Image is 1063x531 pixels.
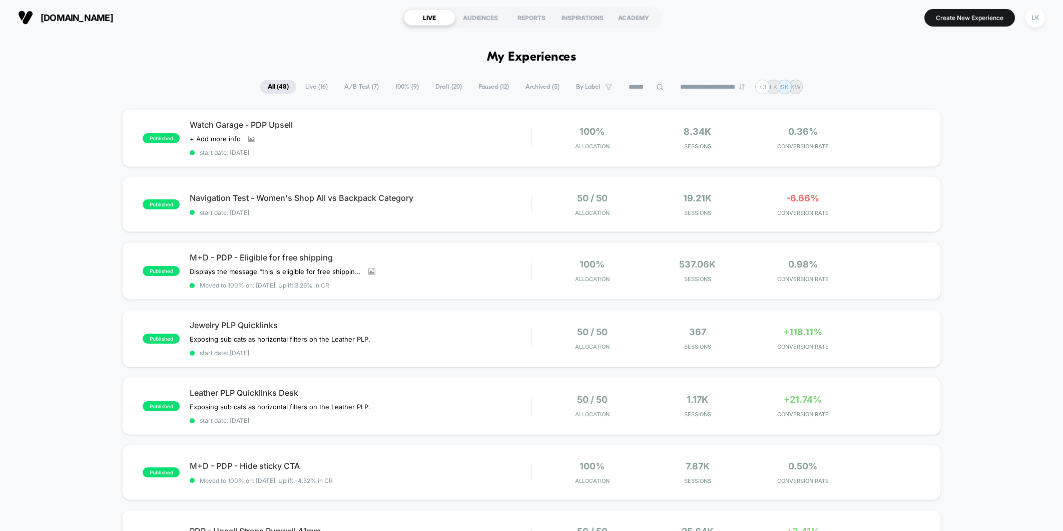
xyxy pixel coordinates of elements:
[260,80,296,94] span: All ( 48 )
[190,349,531,357] span: start date: [DATE]
[190,252,531,262] span: M+D - PDP - Eligible for free shipping
[143,334,180,344] span: published
[788,461,817,471] span: 0.50%
[143,266,180,276] span: published
[518,80,567,94] span: Archived ( 5 )
[753,276,853,283] span: CONVERSION RATE
[576,83,600,91] span: By Label
[143,401,180,411] span: published
[404,10,455,26] div: LIVE
[557,10,608,26] div: INSPIRATIONS
[647,276,748,283] span: Sessions
[575,209,610,216] span: Allocation
[575,343,610,350] span: Allocation
[1025,8,1045,28] div: LK
[784,394,822,405] span: +21.74%
[753,209,853,216] span: CONVERSION RATE
[753,477,853,484] span: CONVERSION RATE
[647,411,748,418] span: Sessions
[580,126,605,137] span: 100%
[190,388,531,398] span: Leather PLP Quicklinks Desk
[428,80,469,94] span: Draft ( 20 )
[487,50,577,65] h1: My Experiences
[753,343,853,350] span: CONVERSION RATE
[647,209,748,216] span: Sessions
[337,80,386,94] span: A/B Test ( 7 )
[753,143,853,150] span: CONVERSION RATE
[577,394,608,405] span: 50 / 50
[755,80,770,94] div: + 3
[924,9,1015,27] button: Create New Experience
[788,259,818,270] span: 0.98%
[190,417,531,424] span: start date: [DATE]
[506,10,557,26] div: REPORTS
[1022,8,1048,28] button: LK
[575,477,610,484] span: Allocation
[781,83,789,91] p: SK
[575,411,610,418] span: Allocation
[647,143,748,150] span: Sessions
[739,84,745,90] img: end
[190,193,531,203] span: Navigation Test - Women's Shop All vs Backpack Category
[689,327,706,337] span: 367
[190,268,361,276] span: Displays the message "this is eligible for free shipping" on all PDPs that are $125+ (US only)
[471,80,516,94] span: Paused ( 12 )
[15,10,116,26] button: [DOMAIN_NAME]
[388,80,426,94] span: 100% ( 9 )
[190,461,531,471] span: M+D - PDP - Hide sticky CTA
[190,403,372,411] span: Exposing sub cats as horizontal filters on the Leather PLP.
[190,320,531,330] span: Jewelry PLP Quicklinks
[577,327,608,337] span: 50 / 50
[686,461,710,471] span: 7.87k
[580,461,605,471] span: 100%
[647,477,748,484] span: Sessions
[791,83,801,91] p: KW
[687,394,708,405] span: 1.17k
[783,327,822,337] span: +118.11%
[753,411,853,418] span: CONVERSION RATE
[608,10,659,26] div: ACADEMY
[683,193,712,203] span: 19.21k
[580,259,605,270] span: 100%
[190,135,241,143] span: + Add more info
[788,126,818,137] span: 0.36%
[647,343,748,350] span: Sessions
[770,83,777,91] p: LK
[190,149,531,156] span: start date: [DATE]
[41,13,113,23] span: [DOMAIN_NAME]
[455,10,506,26] div: AUDIENCES
[786,193,819,203] span: -6.66%
[190,209,531,216] span: start date: [DATE]
[143,133,180,143] span: published
[679,259,716,270] span: 537.06k
[577,193,608,203] span: 50 / 50
[190,120,531,130] span: Watch Garage - PDP Upsell
[575,143,610,150] span: Allocation
[200,282,329,289] span: Moved to 100% on: [DATE] . Uplift: 3.26% in CR
[200,477,333,484] span: Moved to 100% on: [DATE] . Uplift: -4.52% in CR
[298,80,335,94] span: Live ( 16 )
[684,126,711,137] span: 8.34k
[143,199,180,209] span: published
[18,10,33,25] img: Visually logo
[143,467,180,477] span: published
[190,335,372,343] span: Exposing sub cats as horizontal filters on the Leather PLP.
[575,276,610,283] span: Allocation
